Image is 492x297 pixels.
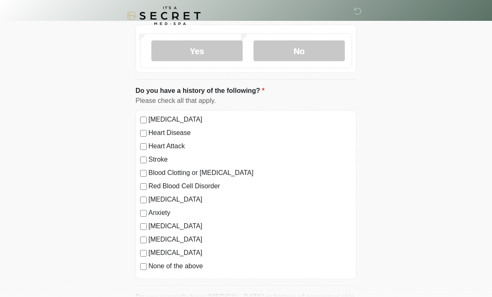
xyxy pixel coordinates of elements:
[140,210,147,217] input: Anxiety
[140,237,147,243] input: [MEDICAL_DATA]
[148,168,352,178] label: Blood Clotting or [MEDICAL_DATA]
[148,181,352,191] label: Red Blood Cell Disorder
[148,208,352,218] label: Anxiety
[127,6,201,25] img: It's A Secret Med Spa Logo
[140,157,147,163] input: Stroke
[148,235,352,245] label: [MEDICAL_DATA]
[148,261,352,271] label: None of the above
[140,117,147,123] input: [MEDICAL_DATA]
[148,141,352,151] label: Heart Attack
[140,130,147,137] input: Heart Disease
[140,250,147,257] input: [MEDICAL_DATA]
[148,248,352,258] label: [MEDICAL_DATA]
[136,86,264,96] label: Do you have a history of the following?
[254,40,345,61] label: No
[140,197,147,203] input: [MEDICAL_DATA]
[148,155,352,165] label: Stroke
[148,115,352,125] label: [MEDICAL_DATA]
[140,170,147,177] input: Blood Clotting or [MEDICAL_DATA]
[148,221,352,231] label: [MEDICAL_DATA]
[151,40,243,61] label: Yes
[148,195,352,205] label: [MEDICAL_DATA]
[136,96,356,106] div: Please check all that apply.
[148,128,352,138] label: Heart Disease
[140,183,147,190] input: Red Blood Cell Disorder
[140,263,147,270] input: None of the above
[140,223,147,230] input: [MEDICAL_DATA]
[140,143,147,150] input: Heart Attack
